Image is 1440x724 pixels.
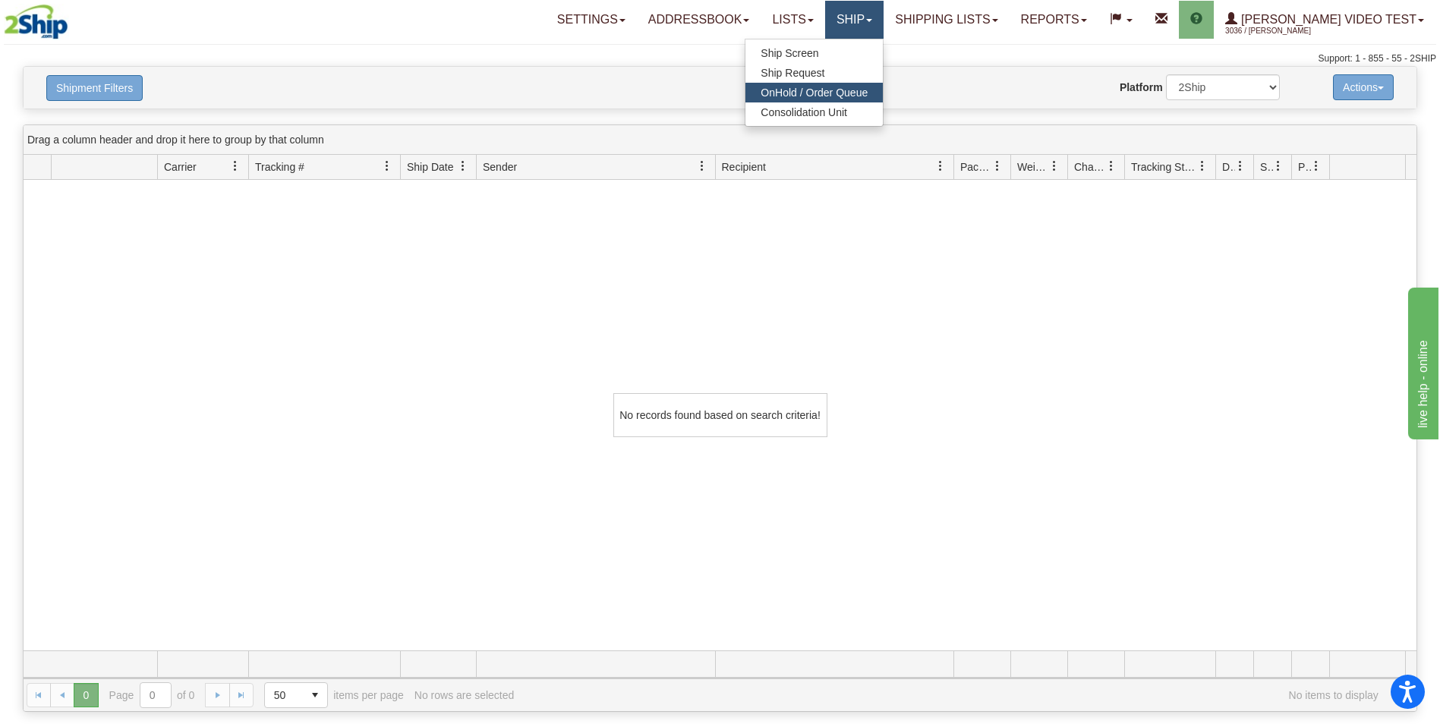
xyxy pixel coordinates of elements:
[46,75,143,101] button: Shipment Filters
[761,47,818,59] span: Ship Screen
[745,102,883,122] a: Consolidation Unit
[745,83,883,102] a: OnHold / Order Queue
[109,682,195,708] span: Page of 0
[1131,159,1197,175] span: Tracking Status
[1098,153,1124,179] a: Charge filter column settings
[546,1,637,39] a: Settings
[1225,24,1339,39] span: 3036 / [PERSON_NAME]
[722,159,766,175] span: Recipient
[1222,159,1235,175] span: Delivery Status
[1214,1,1435,39] a: [PERSON_NAME] Video Test 3036 / [PERSON_NAME]
[1227,153,1253,179] a: Delivery Status filter column settings
[761,87,868,99] span: OnHold / Order Queue
[689,153,715,179] a: Sender filter column settings
[374,153,400,179] a: Tracking # filter column settings
[303,683,327,707] span: select
[1074,159,1106,175] span: Charge
[1260,159,1273,175] span: Shipment Issues
[761,1,824,39] a: Lists
[1405,285,1438,439] iframe: chat widget
[407,159,453,175] span: Ship Date
[1041,153,1067,179] a: Weight filter column settings
[985,153,1010,179] a: Packages filter column settings
[4,52,1436,65] div: Support: 1 - 855 - 55 - 2SHIP
[1010,1,1098,39] a: Reports
[613,393,827,437] div: No records found based on search criteria!
[4,4,69,42] img: logo3036.jpg
[11,9,140,27] div: live help - online
[1120,80,1163,95] label: Platform
[1189,153,1215,179] a: Tracking Status filter column settings
[928,153,953,179] a: Recipient filter column settings
[761,67,824,79] span: Ship Request
[825,1,884,39] a: Ship
[1237,13,1416,26] span: [PERSON_NAME] Video Test
[1333,74,1394,100] button: Actions
[884,1,1009,39] a: Shipping lists
[414,689,515,701] div: No rows are selected
[264,682,404,708] span: items per page
[525,689,1379,701] span: No items to display
[960,159,992,175] span: Packages
[745,63,883,83] a: Ship Request
[761,106,847,118] span: Consolidation Unit
[1017,159,1049,175] span: Weight
[255,159,304,175] span: Tracking #
[74,683,98,707] span: Page 0
[745,43,883,63] a: Ship Screen
[450,153,476,179] a: Ship Date filter column settings
[264,682,328,708] span: Page sizes drop down
[1303,153,1329,179] a: Pickup Status filter column settings
[637,1,761,39] a: Addressbook
[222,153,248,179] a: Carrier filter column settings
[1389,683,1413,707] a: Refresh
[24,125,1416,155] div: grid grouping header
[274,688,294,703] span: 50
[1298,159,1311,175] span: Pickup Status
[164,159,197,175] span: Carrier
[483,159,517,175] span: Sender
[1265,153,1291,179] a: Shipment Issues filter column settings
